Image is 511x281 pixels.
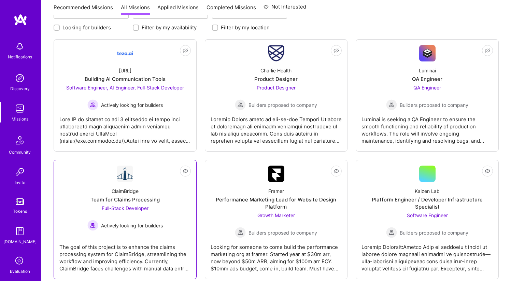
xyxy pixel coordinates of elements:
a: Company Logo[URL]Building AI Communication ToolsSoftware Engineer, AI Engineer, Full-Stack Develo... [59,45,191,146]
i: icon EyeClosed [485,48,490,53]
img: Company Logo [117,45,133,61]
i: icon EyeClosed [183,48,188,53]
div: Invite [15,179,25,186]
div: Looking for someone to come build the performance marketing org at framer. Started year at $30m a... [211,238,342,272]
span: Builders proposed to company [400,101,468,109]
div: Loremip Dolors ametc ad eli-se-doe Tempori Utlabore et doloremagn ali enimadm veniamqui nostrudex... [211,110,342,144]
img: Actively looking for builders [87,99,98,110]
a: All Missions [121,4,150,15]
img: Invite [13,165,27,179]
div: Team for Claims Processing [90,196,160,203]
a: Company LogoFramerPerformance Marketing Lead for Website Design PlatformGrowth Marketer Builders ... [211,166,342,273]
div: Community [9,149,31,156]
label: Looking for builders [62,24,111,31]
a: Not Interested [264,3,306,15]
span: Actively looking for builders [101,101,163,109]
img: logo [14,14,27,26]
img: discovery [13,71,27,85]
img: Builders proposed to company [235,227,246,238]
div: Missions [12,115,28,123]
img: Community [12,132,28,149]
span: Software Engineer, AI Engineer, Full-Stack Developer [66,85,184,90]
img: Builders proposed to company [235,99,246,110]
span: Builders proposed to company [400,229,468,236]
i: icon EyeClosed [333,168,339,174]
a: Applied Missions [157,4,199,15]
div: QA Engineer [412,75,442,83]
span: Software Engineer [407,212,448,218]
i: icon SelectionTeam [13,255,26,268]
img: Company Logo [117,166,133,182]
img: Actively looking for builders [87,220,98,231]
span: Full-Stack Developer [102,205,148,211]
div: Framer [268,187,284,195]
a: Completed Missions [207,4,256,15]
span: QA Engineer [413,85,441,90]
div: ClaimBridge [112,187,139,195]
a: Company LogoCharlie HealthProduct DesignerProduct Designer Builders proposed to companyBuilders p... [211,45,342,146]
div: Discovery [10,85,30,92]
div: [DOMAIN_NAME] [3,238,37,245]
i: icon EyeClosed [183,168,188,174]
a: Kaizen LabPlatform Engineer / Developer Infrastructure SpecialistSoftware Engineer Builders propo... [361,166,493,273]
img: Company Logo [419,45,436,61]
span: Product Designer [257,85,296,90]
span: Builders proposed to company [249,101,317,109]
a: Company LogoLuminaiQA EngineerQA Engineer Builders proposed to companyBuilders proposed to compan... [361,45,493,146]
div: Kaizen Lab [415,187,440,195]
img: Company Logo [268,45,284,61]
div: Notifications [8,53,32,60]
a: Company LogoClaimBridgeTeam for Claims ProcessingFull-Stack Developer Actively looking for builde... [59,166,191,273]
div: [URL] [119,67,131,74]
img: Builders proposed to company [386,99,397,110]
div: Lore.IP do sitamet co adi 3 elitseddo ei tempo inci utlaboreetd magn aliquaenim admin veniamqu no... [59,110,191,144]
i: icon EyeClosed [485,168,490,174]
div: Evaluation [10,268,30,275]
img: guide book [13,224,27,238]
div: Luminai is seeking a QA Engineer to ensure the smooth functioning and reliability of production w... [361,110,493,144]
img: teamwork [13,102,27,115]
img: Company Logo [268,166,284,182]
div: The goal of this project is to enhance the claims processing system for ClaimBridge, streamlining... [59,238,191,272]
a: Recommended Missions [54,4,113,15]
img: bell [13,40,27,53]
div: Luminai [419,67,436,74]
label: Filter by my availability [142,24,197,31]
div: Building AI Communication Tools [85,75,166,83]
i: icon EyeClosed [333,48,339,53]
img: tokens [16,198,24,205]
img: Builders proposed to company [386,227,397,238]
div: Tokens [13,208,27,215]
div: Performance Marketing Lead for Website Design Platform [211,196,342,210]
div: Loremip Dolorsit:Ametco Adip el seddoeiu t incidi ut laboree dolore magnaali enimadmi ve quisnost... [361,238,493,272]
span: Actively looking for builders [101,222,163,229]
label: Filter by my location [221,24,270,31]
span: Growth Marketer [257,212,295,218]
div: Product Designer [254,75,298,83]
div: Platform Engineer / Developer Infrastructure Specialist [361,196,493,210]
div: Charlie Health [260,67,292,74]
span: Builders proposed to company [249,229,317,236]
